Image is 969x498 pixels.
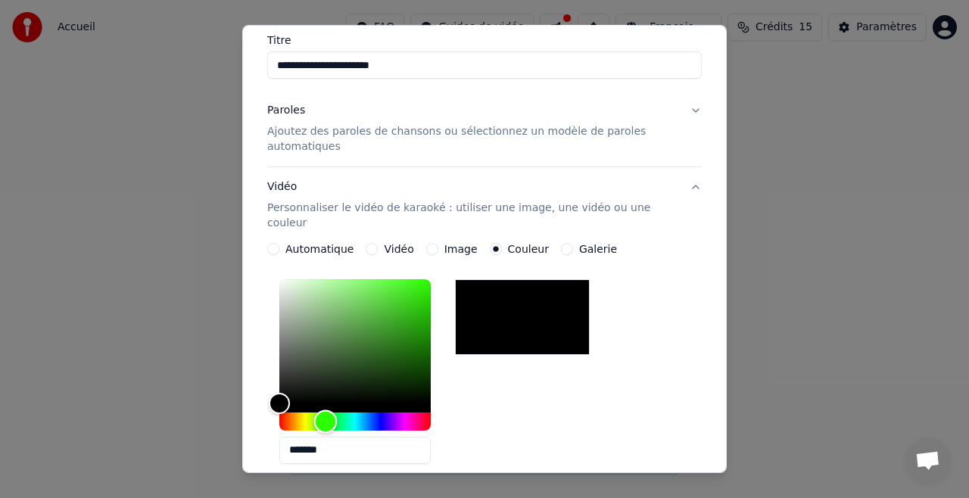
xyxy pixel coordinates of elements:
[508,244,549,254] label: Couleur
[267,35,702,45] label: Titre
[384,244,413,254] label: Vidéo
[279,412,431,431] div: Hue
[267,201,678,231] p: Personnaliser le vidéo de karaoké : utiliser une image, une vidéo ou une couleur
[285,244,354,254] label: Automatique
[267,103,305,118] div: Paroles
[267,91,702,167] button: ParolesAjoutez des paroles de chansons ou sélectionnez un modèle de paroles automatiques
[267,179,678,231] div: Vidéo
[579,244,617,254] label: Galerie
[267,124,678,154] p: Ajoutez des paroles de chansons ou sélectionnez un modèle de paroles automatiques
[279,279,431,403] div: Color
[444,244,478,254] label: Image
[267,167,702,243] button: VidéoPersonnaliser le vidéo de karaoké : utiliser une image, une vidéo ou une couleur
